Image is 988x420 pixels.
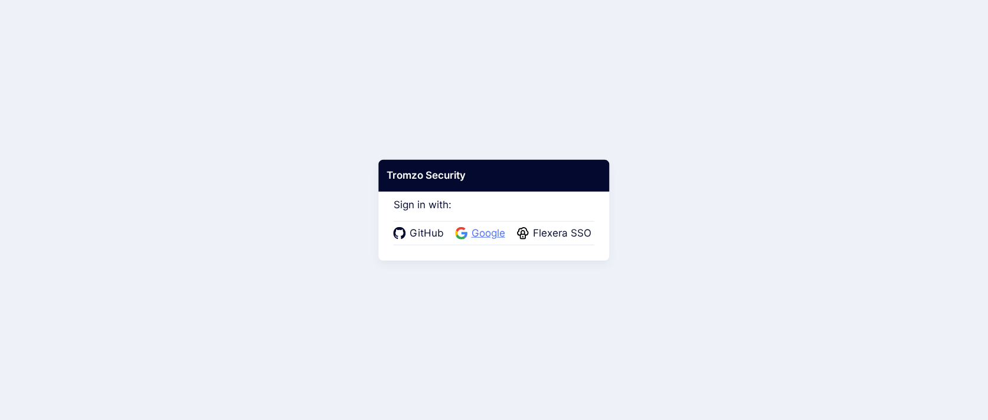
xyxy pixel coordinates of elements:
div: Sign in with: [394,183,595,245]
div: Tromzo Security [378,160,609,192]
span: Google [468,226,509,241]
a: GitHub [394,226,447,241]
a: Flexera SSO [517,226,595,241]
a: Google [456,226,509,241]
span: Flexera SSO [529,226,595,241]
span: GitHub [406,226,447,241]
